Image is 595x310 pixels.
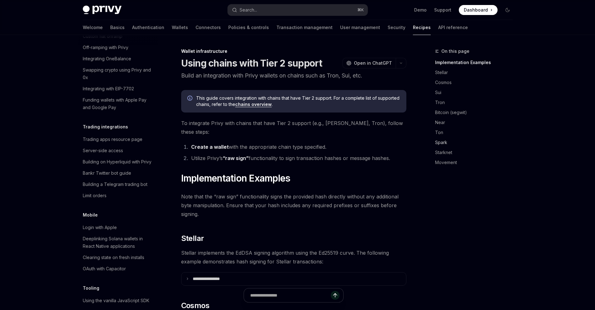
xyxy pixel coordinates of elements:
a: Movement [435,157,518,167]
span: Dashboard [464,7,488,13]
a: Wallets [172,20,188,35]
input: Ask a question... [250,288,331,302]
button: Toggle dark mode [503,5,513,15]
a: Ton [435,127,518,137]
span: Implementation Examples [181,172,290,184]
a: Integrating OneBalance [78,53,158,64]
a: Trading apps resource page [78,134,158,145]
a: Clearing state on fresh installs [78,252,158,263]
button: Send message [331,291,340,300]
a: Integrating with EIP-7702 [78,83,158,94]
a: Sui [435,87,518,97]
a: Policies & controls [228,20,269,35]
div: Swapping crypto using Privy and 0x [83,66,154,81]
span: To integrate Privy with chains that have Tier 2 support (e.g., [PERSON_NAME], Tron), follow these... [181,119,406,136]
div: Building a Telegram trading bot [83,181,147,188]
a: chains overview [235,102,272,107]
a: Starknet [435,147,518,157]
a: Bitcoin (segwit) [435,107,518,117]
div: Search... [240,6,257,14]
a: Near [435,117,518,127]
button: Open search [228,4,368,16]
span: Stellar implements the EdDSA signing algorithm using the Ed25519 curve. The following example dem... [181,248,406,266]
a: Connectors [196,20,221,35]
h5: Trading integrations [83,123,128,131]
a: Swapping crypto using Privy and 0x [78,64,158,83]
div: Wallet infrastructure [181,48,406,54]
a: Deeplinking Solana wallets in React Native applications [78,233,158,252]
a: Bankr Twitter bot guide [78,167,158,179]
span: Stellar [181,233,204,243]
span: Note that the “raw sign” functionality signs the provided hash directly without any additional by... [181,192,406,218]
div: Trading apps resource page [83,136,142,143]
a: Building on Hyperliquid with Privy [78,156,158,167]
div: Off-ramping with Privy [83,44,128,51]
div: Bankr Twitter bot guide [83,169,131,177]
a: Server-side access [78,145,158,156]
a: Using the vanilla JavaScript SDK [78,295,158,306]
div: Clearing state on fresh installs [83,254,144,261]
span: Open in ChatGPT [354,60,392,66]
a: Transaction management [276,20,333,35]
a: Cosmos [435,77,518,87]
a: Recipes [413,20,431,35]
a: Tron [435,97,518,107]
a: Off-ramping with Privy [78,42,158,53]
h1: Using chains with Tier 2 support [181,57,322,69]
a: Login with Apple [78,222,158,233]
a: Basics [110,20,125,35]
li: with the appropriate chain type specified. [189,142,406,151]
a: OAuth with Capacitor [78,263,158,274]
a: Dashboard [459,5,498,15]
h5: Mobile [83,211,98,219]
a: User management [340,20,380,35]
div: Using the vanilla JavaScript SDK [83,297,149,304]
a: Spark [435,137,518,147]
svg: Info [187,96,194,102]
div: Deeplinking Solana wallets in React Native applications [83,235,154,250]
a: Stellar [435,67,518,77]
div: Login with Apple [83,224,117,231]
div: Building on Hyperliquid with Privy [83,158,151,166]
a: Authentication [132,20,164,35]
div: Funding wallets with Apple Pay and Google Pay [83,96,154,111]
div: Server-side access [83,147,123,154]
a: “raw sign” [223,155,249,162]
a: API reference [438,20,468,35]
button: Open in ChatGPT [342,58,396,68]
a: Support [434,7,451,13]
a: Welcome [83,20,103,35]
span: ⌘ K [357,7,364,12]
a: Funding wallets with Apple Pay and Google Pay [78,94,158,113]
p: Build an integration with Privy wallets on chains such as Tron, Sui, etc. [181,71,406,80]
img: dark logo [83,6,121,14]
div: Limit orders [83,192,107,199]
li: Utilize Privy’s functionality to sign transaction hashes or message hashes. [189,154,406,162]
span: On this page [441,47,469,55]
a: Create a wallet [191,144,229,150]
a: Implementation Examples [435,57,518,67]
span: This guide covers integration with chains that have Tier 2 support. For a complete list of suppor... [196,95,400,107]
a: Security [388,20,405,35]
div: OAuth with Capacitor [83,265,126,272]
div: Integrating OneBalance [83,55,131,62]
a: Demo [414,7,427,13]
div: Integrating with EIP-7702 [83,85,134,92]
a: Building a Telegram trading bot [78,179,158,190]
h5: Tooling [83,284,99,292]
a: Limit orders [78,190,158,201]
